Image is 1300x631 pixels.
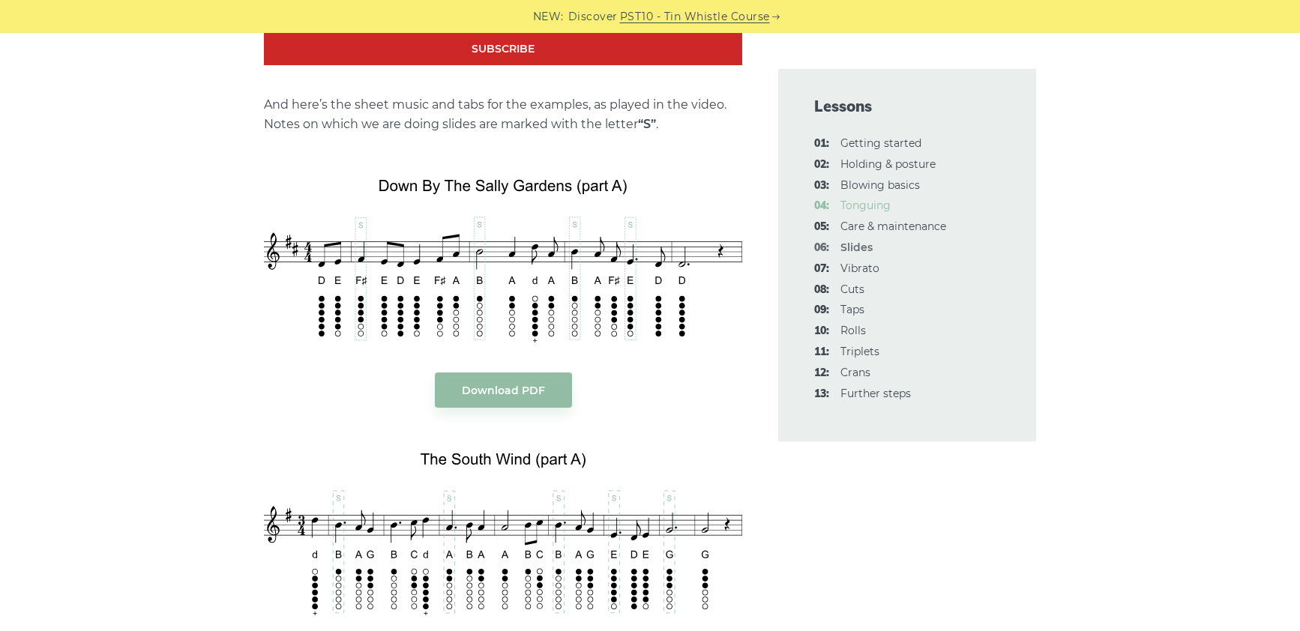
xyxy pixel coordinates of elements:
span: NEW: [533,8,564,25]
span: Lessons [814,96,1000,117]
span: 10: [814,322,829,340]
a: 07:Vibrato [840,262,879,275]
span: 03: [814,177,829,195]
span: 07: [814,260,829,278]
span: 05: [814,218,829,236]
span: 06: [814,239,829,257]
strong: “S” [638,117,656,131]
span: Discover [568,8,618,25]
a: 05:Care & maintenance [840,220,946,233]
img: Tin Whistle Slides - Down By The Sally Gardens [264,165,742,342]
p: And here’s the sheet music and tabs for the examples, as played in the video. Notes on which we a... [264,95,742,134]
a: 01:Getting started [840,136,921,150]
span: 13: [814,385,829,403]
img: Tin Whistle Slides - The South Wind [264,438,742,615]
span: 04: [814,197,829,215]
span: 11: [814,343,829,361]
a: 04:Tonguing [840,199,891,212]
a: 09:Taps [840,303,864,316]
a: 12:Crans [840,366,870,379]
a: 03:Blowing basics [840,178,920,192]
a: 10:Rolls [840,324,866,337]
span: 08: [814,281,829,299]
span: 02: [814,156,829,174]
strong: Slides [840,241,873,254]
span: 12: [814,364,829,382]
a: Download PDF [435,372,572,408]
a: 11:Triplets [840,345,879,358]
a: 02:Holding & posture [840,157,936,171]
span: 01: [814,135,829,153]
a: PST10 - Tin Whistle Course [620,8,770,25]
a: Subscribe [264,33,742,65]
a: 13:Further steps [840,387,911,400]
a: 08:Cuts [840,283,864,296]
span: 09: [814,301,829,319]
